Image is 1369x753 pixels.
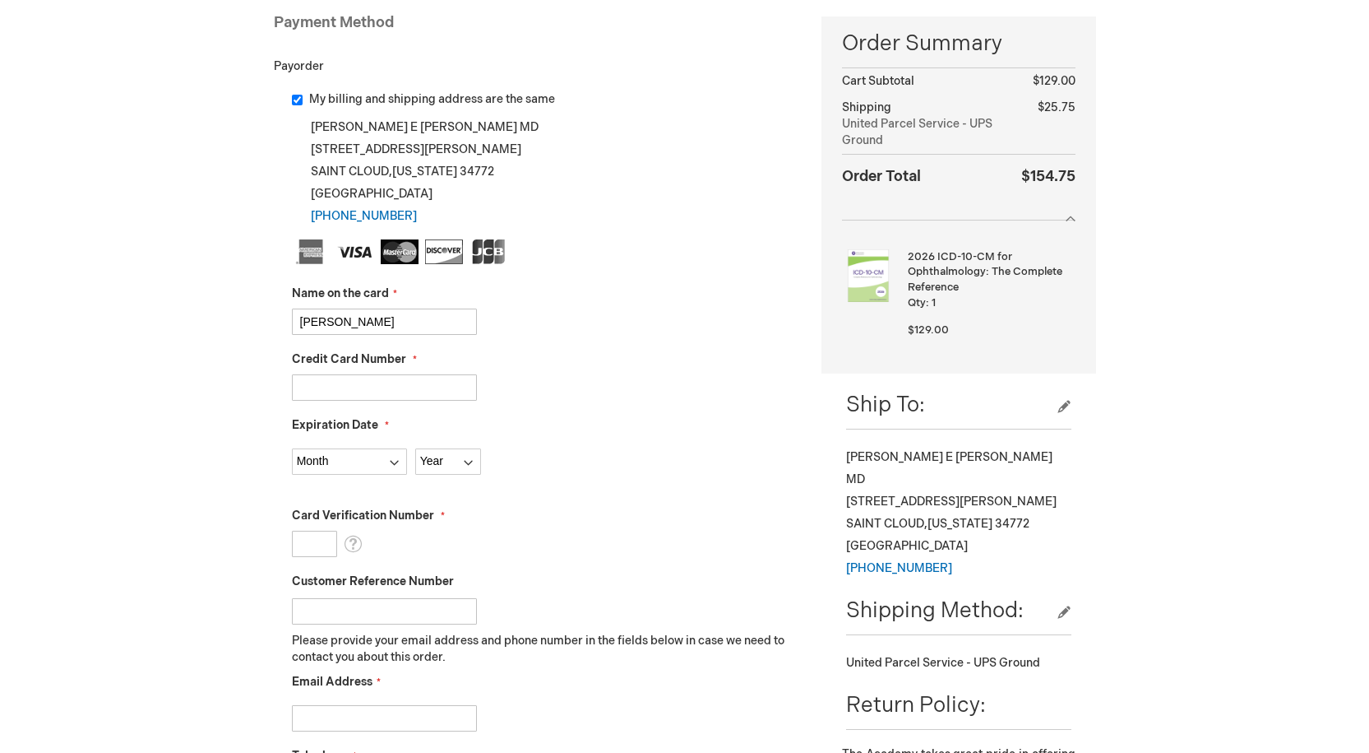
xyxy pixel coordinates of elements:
[908,296,926,309] span: Qty
[932,296,936,309] span: 1
[846,446,1071,579] div: [PERSON_NAME] E [PERSON_NAME] MD [STREET_ADDRESS][PERSON_NAME] SAINT CLOUD , 34772 [GEOGRAPHIC_DATA]
[292,675,372,689] span: Email Address
[846,598,1024,624] span: Shipping Method:
[842,249,895,302] img: 2026 ICD-10-CM for Ophthalmology: The Complete Reference
[309,92,555,106] span: My billing and shipping address are the same
[908,249,1071,295] strong: 2026 ICD-10-CM for Ophthalmology: The Complete Reference
[842,100,891,114] span: Shipping
[274,59,324,73] span: Payorder
[842,164,921,188] strong: Order Total
[927,517,992,531] span: [US_STATE]
[292,509,434,523] span: Card Verification Number
[292,418,378,432] span: Expiration Date
[292,352,406,366] span: Credit Card Number
[469,239,507,264] img: JCB
[1033,74,1075,88] span: $129.00
[846,561,952,575] a: [PHONE_NUMBER]
[292,374,477,401] input: Credit Card Number
[842,116,1020,149] span: United Parcel Service - UPS Ground
[425,239,463,264] img: Discover
[842,29,1075,67] span: Order Summary
[381,239,419,264] img: MasterCard
[846,393,925,418] span: Ship To:
[392,165,457,179] span: [US_STATE]
[292,531,337,557] input: Card Verification Number
[1038,100,1075,114] span: $25.75
[292,239,330,264] img: American Express
[846,656,1040,670] span: United Parcel Service - UPS Ground
[292,116,798,227] div: [PERSON_NAME] E [PERSON_NAME] MD [STREET_ADDRESS][PERSON_NAME] SAINT CLOUD , 34772 [GEOGRAPHIC_DATA]
[292,633,798,666] p: Please provide your email address and phone number in the fields below in case we need to contact...
[1021,168,1075,185] span: $154.75
[274,12,798,42] div: Payment Method
[292,574,454,588] span: Customer Reference Number
[336,239,374,264] img: Visa
[311,209,417,223] a: [PHONE_NUMBER]
[292,286,389,300] span: Name on the card
[842,68,1020,95] th: Cart Subtotal
[908,323,949,337] span: $129.00
[846,693,986,718] span: Return Policy:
